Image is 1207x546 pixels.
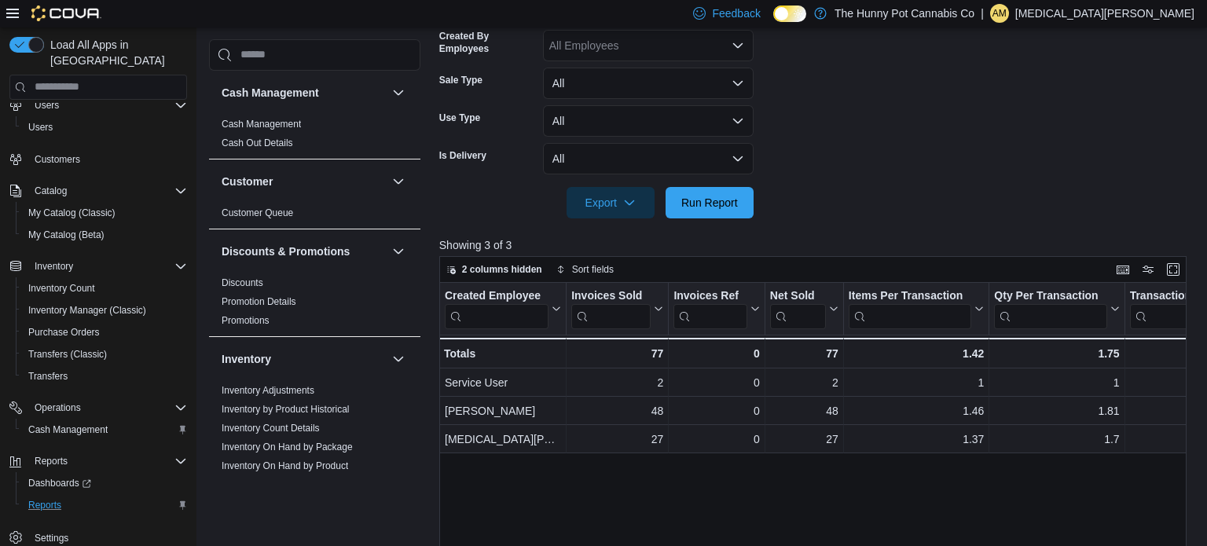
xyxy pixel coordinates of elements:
[462,263,542,276] span: 2 columns hidden
[28,398,187,417] span: Operations
[222,244,386,259] button: Discounts & Promotions
[571,288,663,328] button: Invoices Sold
[389,350,408,368] button: Inventory
[445,373,561,392] div: Service User
[543,143,754,174] button: All
[22,345,113,364] a: Transfers (Classic)
[543,105,754,137] button: All
[571,344,663,363] div: 77
[22,203,122,222] a: My Catalog (Classic)
[35,532,68,544] span: Settings
[712,5,760,21] span: Feedback
[16,116,193,138] button: Users
[16,343,193,365] button: Transfers (Classic)
[994,288,1106,303] div: Qty Per Transaction
[28,398,87,417] button: Operations
[28,499,61,511] span: Reports
[550,260,620,279] button: Sort fields
[1164,260,1183,279] button: Enter fullscreen
[445,288,548,303] div: Created Employee
[666,187,754,218] button: Run Report
[22,203,187,222] span: My Catalog (Classic)
[222,314,270,327] span: Promotions
[28,150,86,169] a: Customers
[439,112,480,124] label: Use Type
[673,288,747,328] div: Invoices Ref
[28,181,73,200] button: Catalog
[3,255,193,277] button: Inventory
[222,478,317,491] span: Inventory Transactions
[22,323,106,342] a: Purchase Orders
[572,263,614,276] span: Sort fields
[35,185,67,197] span: Catalog
[673,373,759,392] div: 0
[22,301,152,320] a: Inventory Manager (Classic)
[222,207,293,218] a: Customer Queue
[35,401,81,414] span: Operations
[28,326,100,339] span: Purchase Orders
[28,257,187,276] span: Inventory
[222,385,314,396] a: Inventory Adjustments
[849,288,972,328] div: Items Per Transaction
[222,403,350,416] span: Inventory by Product Historical
[22,420,187,439] span: Cash Management
[16,472,193,494] a: Dashboards
[673,288,759,328] button: Invoices Ref
[222,351,271,367] h3: Inventory
[28,452,74,471] button: Reports
[222,423,320,434] a: Inventory Count Details
[571,401,663,420] div: 48
[835,4,974,23] p: The Hunny Pot Cannabis Co
[673,401,759,420] div: 0
[28,96,65,115] button: Users
[222,119,301,130] a: Cash Management
[445,401,561,420] div: [PERSON_NAME]
[209,203,420,229] div: Customer
[222,174,273,189] h3: Customer
[576,187,645,218] span: Export
[849,373,985,392] div: 1
[35,455,68,467] span: Reports
[28,452,187,471] span: Reports
[28,370,68,383] span: Transfers
[389,83,408,102] button: Cash Management
[28,304,146,317] span: Inventory Manager (Classic)
[28,181,187,200] span: Catalog
[571,288,651,303] div: Invoices Sold
[994,373,1119,392] div: 1
[22,118,59,137] a: Users
[770,288,826,303] div: Net Sold
[673,430,759,449] div: 0
[444,344,561,363] div: Totals
[22,367,187,386] span: Transfers
[16,224,193,246] button: My Catalog (Beta)
[567,187,655,218] button: Export
[22,279,101,298] a: Inventory Count
[22,496,68,515] a: Reports
[994,430,1119,449] div: 1.7
[16,299,193,321] button: Inventory Manager (Classic)
[732,39,744,52] button: Open list of options
[22,279,187,298] span: Inventory Count
[22,118,187,137] span: Users
[209,115,420,159] div: Cash Management
[222,85,386,101] button: Cash Management
[445,288,561,328] button: Created Employee
[994,288,1106,328] div: Qty Per Transaction
[222,137,293,149] span: Cash Out Details
[440,260,548,279] button: 2 columns hidden
[439,74,482,86] label: Sale Type
[16,321,193,343] button: Purchase Orders
[222,296,296,307] a: Promotion Details
[28,149,187,169] span: Customers
[994,288,1119,328] button: Qty Per Transaction
[849,344,985,363] div: 1.42
[439,30,537,55] label: Created By Employees
[222,207,293,219] span: Customer Queue
[222,442,353,453] a: Inventory On Hand by Package
[439,149,486,162] label: Is Delivery
[770,288,838,328] button: Net Sold
[222,404,350,415] a: Inventory by Product Historical
[44,37,187,68] span: Load All Apps in [GEOGRAPHIC_DATA]
[571,430,663,449] div: 27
